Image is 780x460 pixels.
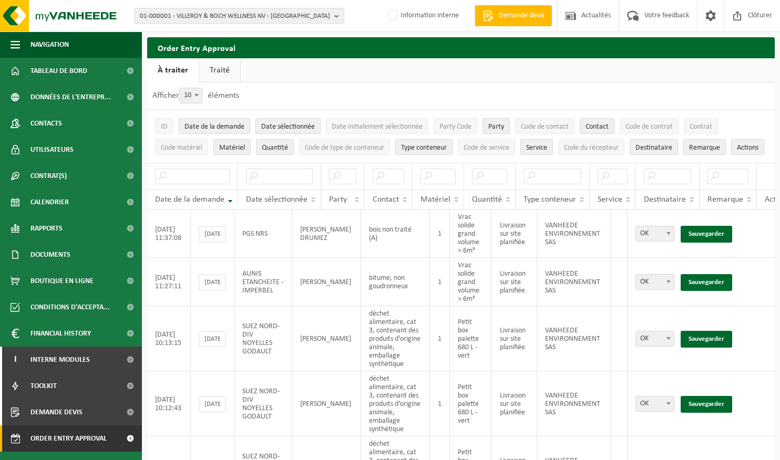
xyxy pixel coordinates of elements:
[580,118,614,134] button: ContactContact: Activate to sort
[30,32,69,58] span: Navigation
[261,123,315,131] span: Date sélectionnée
[147,371,191,436] td: [DATE] 10:12:43
[635,226,674,242] span: OK
[492,210,537,258] td: Livraison sur site planifiée
[537,371,611,436] td: VANHEEDE ENVIRONNEMENT SAS
[681,396,732,413] a: Sauvegarder
[161,123,168,131] span: ID
[537,210,611,258] td: VANHEEDE ENVIRONNEMENT SAS
[199,58,240,82] a: Traité
[395,139,453,155] button: Type conteneurType conteneur: Activate to sort
[488,123,504,131] span: Party
[30,58,87,84] span: Tableau de bord
[30,215,63,242] span: Rapports
[361,306,430,371] td: déchet alimentaire, cat 3, contenant des produits d'origine animale, emballage synthétique
[332,123,423,131] span: Date initialement sélectionnée
[30,373,57,399] span: Toolkit
[147,210,191,258] td: [DATE] 11:37:08
[262,144,288,152] span: Quantité
[450,210,492,258] td: Vrac solide grand volume > 6m³
[213,139,251,155] button: MatérielMatériel: Activate to sort
[450,306,492,371] td: Petit box palette 680 L - vert
[161,144,202,152] span: Code matériel
[329,195,347,204] span: Party
[430,306,450,371] td: 1
[636,226,674,241] span: OK
[292,210,361,258] td: [PERSON_NAME] DRUMEZ
[520,139,553,155] button: ServiceService: Activate to sort
[256,139,294,155] button: QuantitéQuantité: Activate to sort
[246,195,307,204] span: Date sélectionnée
[361,371,430,436] td: déchet alimentaire, cat 3, contenant des produits d'origine animale, emballage synthétique
[401,144,447,152] span: Type conteneur
[152,91,239,100] label: Afficher éléments
[30,137,74,163] span: Utilisateurs
[635,274,674,290] span: OK
[558,139,624,155] button: Code du récepteurCode du récepteur: Activate to sort
[450,258,492,306] td: Vrac solide grand volume > 6m³
[737,144,758,152] span: Actions
[464,144,509,152] span: Code de service
[731,139,764,155] button: Actions
[420,195,450,204] span: Matériel
[305,144,384,152] span: Code de type de conteneur
[361,258,430,306] td: bitume, non goudronneux
[620,118,679,134] button: Code de contratCode de contrat: Activate to sort
[234,258,292,306] td: AUNIS ETANCHEITE - IMPERBEL
[292,306,361,371] td: [PERSON_NAME]
[155,118,173,134] button: IDID: Activate to sort
[134,8,344,24] button: 01-000001 - VILLEROY & BOCH WELLNESS NV - [GEOGRAPHIC_DATA]
[475,5,552,26] a: Demande devis
[299,139,390,155] button: Code de type de conteneurCode de type de conteneur: Activate to sort
[644,195,686,204] span: Destinataire
[430,258,450,306] td: 1
[598,195,622,204] span: Service
[30,110,62,137] span: Contacts
[234,210,292,258] td: PGS NRS
[526,144,547,152] span: Service
[430,371,450,436] td: 1
[234,371,292,436] td: SUEZ NORD- DIV NOYELLES GODAULT
[635,331,674,347] span: OK
[636,275,674,289] span: OK
[681,331,732,348] a: Sauvegarder
[361,210,430,258] td: bois non traité (A)
[683,139,726,155] button: RemarqueRemarque: Activate to sort
[140,8,330,24] span: 01-000001 - VILLEROY & BOCH WELLNESS NV - [GEOGRAPHIC_DATA]
[30,347,90,373] span: Interne modules
[635,144,672,152] span: Destinataire
[681,226,732,243] a: Sauvegarder
[155,139,208,155] button: Code matérielCode matériel: Activate to sort
[30,320,91,347] span: Financial History
[635,396,674,412] span: OK
[326,118,428,134] button: Date initialement sélectionnéeDate initialement sélectionnée: Activate to sort
[537,306,611,371] td: VANHEEDE ENVIRONNEMENT SAS
[30,268,94,294] span: Boutique en ligne
[684,118,718,134] button: ContratContrat: Activate to sort
[30,163,67,189] span: Contrat(s)
[434,118,477,134] button: Party CodeParty Code: Activate to sort
[630,139,678,155] button: DestinataireDestinataire : Activate to sort
[179,118,250,134] button: Date de la demandeDate de la demande: Activate to remove sorting
[147,58,199,82] a: À traiter
[255,118,321,134] button: Date sélectionnéeDate sélectionnée: Activate to sort
[147,306,191,371] td: [DATE] 10:13:15
[537,258,611,306] td: VANHEEDE ENVIRONNEMENT SAS
[386,8,459,24] label: Information interne
[472,195,502,204] span: Quantité
[11,347,20,373] span: I
[147,37,775,58] h2: Order Entry Approval
[30,189,69,215] span: Calendrier
[439,123,471,131] span: Party Code
[292,371,361,436] td: [PERSON_NAME]
[483,118,510,134] button: PartyParty: Activate to sort
[430,210,450,258] td: 1
[147,258,191,306] td: [DATE] 11:27:11
[524,195,576,204] span: Type conteneur
[492,371,537,436] td: Livraison sur site planifiée
[689,144,720,152] span: Remarque
[586,123,609,131] span: Contact
[681,274,732,291] a: Sauvegarder
[625,123,673,131] span: Code de contrat
[234,306,292,371] td: SUEZ NORD- DIV NOYELLES GODAULT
